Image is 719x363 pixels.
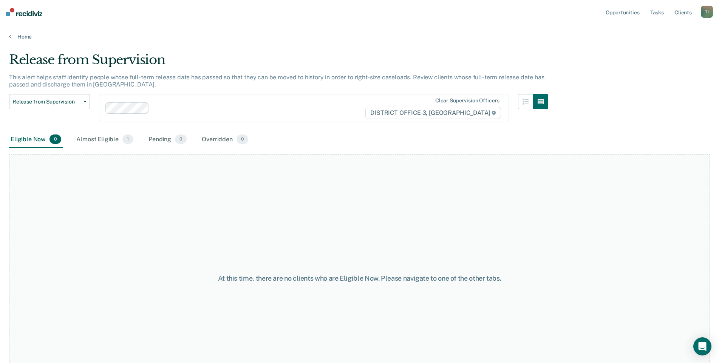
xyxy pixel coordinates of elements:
[9,131,63,148] div: Eligible Now0
[122,134,133,144] span: 1
[12,99,80,105] span: Release from Supervision
[693,337,711,355] div: Open Intercom Messenger
[9,33,710,40] a: Home
[435,97,499,104] div: Clear supervision officers
[175,134,187,144] span: 0
[9,52,548,74] div: Release from Supervision
[147,131,188,148] div: Pending0
[184,274,535,283] div: At this time, there are no clients who are Eligible Now. Please navigate to one of the other tabs.
[237,134,248,144] span: 0
[9,74,544,88] p: This alert helps staff identify people whose full-term release date has passed so that they can b...
[365,107,501,119] span: DISTRICT OFFICE 3, [GEOGRAPHIC_DATA]
[75,131,135,148] div: Almost Eligible1
[701,6,713,18] button: TI
[200,131,250,148] div: Overridden0
[701,6,713,18] div: T I
[49,134,61,144] span: 0
[9,94,90,109] button: Release from Supervision
[6,8,42,16] img: Recidiviz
